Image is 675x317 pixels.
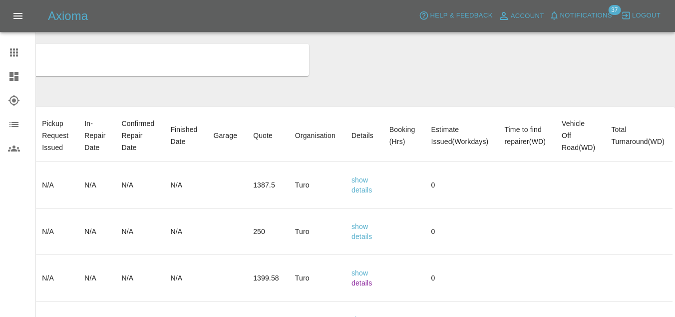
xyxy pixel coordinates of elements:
button: Help & Feedback [416,8,495,23]
th: In-Repair Date [76,109,113,162]
th: Garage [206,109,246,162]
a: details [351,186,372,194]
td: N/A [34,255,76,301]
span: Notifications [560,10,612,21]
a: details [351,232,372,240]
a: show [351,269,368,277]
span: Account [511,10,544,22]
td: N/A [76,208,113,255]
td: 0 [423,255,496,301]
th: Pickup Request Issued [34,109,76,162]
a: Account [495,8,547,24]
th: Time to find repairer(WD) [496,109,554,162]
th: Total Turnaround(WD) [603,109,673,162]
span: 37 [608,5,621,15]
td: N/A [34,162,76,208]
td: 0 [423,208,496,255]
td: N/A [162,208,205,255]
a: show [351,222,368,230]
td: N/A [162,255,205,301]
td: 1399.58 [245,255,287,301]
td: 250 [245,208,287,255]
td: Turo [287,208,343,255]
td: N/A [113,162,162,208]
td: N/A [34,208,76,255]
th: Details [343,109,381,162]
th: Finished Date [162,109,205,162]
td: N/A [113,208,162,255]
th: Confirmed Repair Date [113,109,162,162]
a: details [351,279,372,287]
td: 1387.5 [245,162,287,208]
td: N/A [162,162,205,208]
td: N/A [113,255,162,301]
button: Open drawer [6,4,30,28]
h5: Axioma [48,8,88,24]
a: show [351,176,368,184]
th: Booking (Hrs) [381,109,423,162]
th: Quote [245,109,287,162]
td: Turo [287,255,343,301]
td: N/A [76,162,113,208]
th: Vehicle Off Road(WD) [554,109,603,162]
button: Logout [619,8,663,23]
th: Organisation [287,109,343,162]
td: N/A [76,255,113,301]
span: Logout [632,10,661,21]
span: Help & Feedback [430,10,492,21]
th: Estimate Issued(Workdays) [423,109,496,162]
td: 0 [423,162,496,208]
button: Notifications [547,8,615,23]
td: Turo [287,162,343,208]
